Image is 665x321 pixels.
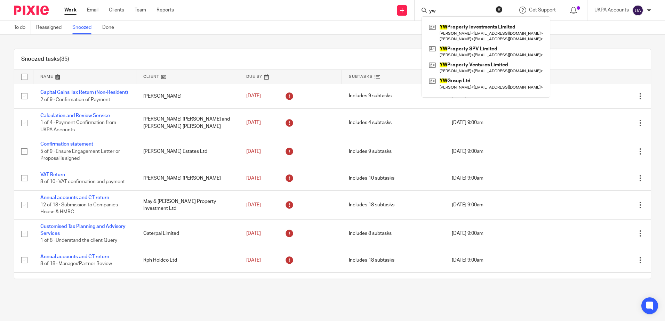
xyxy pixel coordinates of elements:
[594,7,629,14] p: UKPA Accounts
[40,179,125,184] span: 8 of 10 · VAT confirmation and payment
[40,113,110,118] a: Calculation and Review Service
[40,195,109,200] a: Annual accounts and CT return
[87,7,98,14] a: Email
[59,56,69,62] span: (35)
[40,254,109,259] a: Annual accounts and CT return
[246,94,261,99] span: [DATE]
[428,8,491,15] input: Search
[40,149,120,161] span: 5 of 9 · Ensure Engagement Letter or Proposal is signed
[349,149,392,154] span: Includes 9 subtasks
[40,224,126,236] a: Customised Tax Planning and Advisory Services
[21,56,69,63] h1: Snoozed tasks
[136,84,239,108] td: [PERSON_NAME]
[40,238,117,243] span: 1 of 8 · Understand the client Query
[349,94,392,99] span: Includes 9 subtasks
[109,7,124,14] a: Clients
[452,121,483,125] span: [DATE] 9:00am
[496,6,503,13] button: Clear
[246,258,261,263] span: [DATE]
[14,21,31,34] a: To do
[349,121,392,125] span: Includes 4 subtasks
[40,121,116,133] span: 1 of 4 · Payment Confirmation from UKPA Accounts
[102,21,119,34] a: Done
[246,176,261,181] span: [DATE]
[136,273,239,297] td: Homes Beyond Investment Limited
[40,172,65,177] a: VAT Return
[40,90,128,95] a: Capital Gains Tax Return (Non-Resident)
[136,219,239,248] td: Caterpal Limited
[64,7,77,14] a: Work
[452,94,483,99] span: [DATE] 9:00am
[14,6,49,15] img: Pixie
[136,248,239,272] td: Rph Holdco Ltd
[40,203,118,215] span: 12 of 18 · Submission to Companies House & HMRC
[246,203,261,207] span: [DATE]
[40,97,110,102] span: 2 of 9 · Confirmation of Payment
[135,7,146,14] a: Team
[136,166,239,190] td: [PERSON_NAME] [PERSON_NAME]
[136,137,239,166] td: [PERSON_NAME] Estates Ltd
[136,191,239,219] td: May & [PERSON_NAME] Property Investment Ltd
[40,261,112,266] span: 8 of 18 · Manager/Partner Review
[349,176,394,181] span: Includes 10 subtasks
[529,8,556,13] span: Get Support
[246,149,261,154] span: [DATE]
[349,231,392,236] span: Includes 8 subtasks
[136,108,239,137] td: [PERSON_NAME] [PERSON_NAME] and [PERSON_NAME] [PERSON_NAME]
[349,203,394,207] span: Includes 18 subtasks
[452,149,483,154] span: [DATE] 9:00am
[632,5,643,16] img: svg%3E
[349,258,394,263] span: Includes 18 subtasks
[452,231,483,236] span: [DATE] 9:00am
[36,21,67,34] a: Reassigned
[452,258,483,263] span: [DATE] 9:00am
[157,7,174,14] a: Reports
[72,21,97,34] a: Snoozed
[452,176,483,181] span: [DATE] 9:00am
[452,203,483,207] span: [DATE] 9:00am
[349,75,373,79] span: Subtasks
[246,231,261,236] span: [DATE]
[40,142,93,147] a: Confirmation statement
[246,120,261,125] span: [DATE]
